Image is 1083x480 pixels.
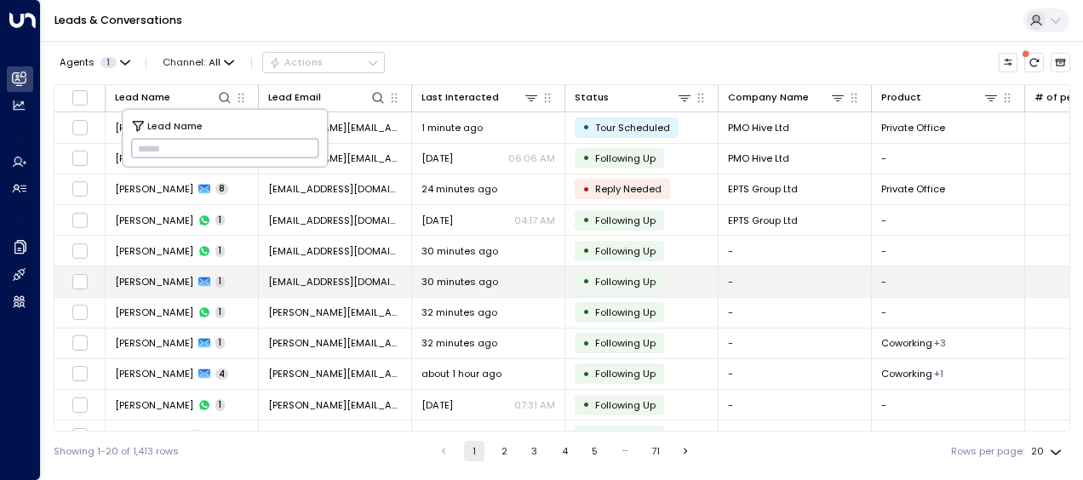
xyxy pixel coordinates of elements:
[582,332,590,355] div: •
[464,441,484,461] button: page 1
[421,336,497,350] span: 32 minutes ago
[719,236,872,266] td: -
[115,275,193,289] span: Jada Turner
[676,441,696,461] button: Go to next page
[595,429,656,443] span: Following Up
[999,53,1018,72] button: Customize
[215,369,228,380] span: 4
[72,180,89,197] span: Toggle select row
[582,178,590,201] div: •
[728,121,789,134] span: PMO Hive Ltd
[1051,53,1070,72] button: Archived Leads
[494,441,514,461] button: Go to page 2
[215,276,225,288] span: 1
[582,239,590,262] div: •
[582,393,590,416] div: •
[595,336,656,350] span: Following Up
[421,398,453,412] span: Sep 12, 2025
[524,441,545,461] button: Go to page 3
[215,337,225,349] span: 1
[72,150,89,167] span: Toggle select row
[72,212,89,229] span: Toggle select row
[268,121,402,134] span: clarke.shepherd@pmohive.com
[585,441,605,461] button: Go to page 5
[881,89,921,106] div: Product
[645,441,666,461] button: Go to page 71
[421,244,498,258] span: 30 minutes ago
[508,151,555,165] p: 06:06 AM
[215,306,225,318] span: 1
[115,429,166,443] span: Ima Msabi
[421,89,539,106] div: Last Interacted
[575,89,692,106] div: Status
[268,214,402,227] span: director@epts-ltd.co.uk
[595,244,656,258] span: Following Up
[269,56,323,68] div: Actions
[728,151,789,165] span: PMO Hive Ltd
[881,429,945,443] span: Private Office
[872,390,1025,420] td: -
[268,429,402,443] span: office@ashrehwatab.com
[554,441,575,461] button: Go to page 4
[934,367,943,380] div: Dedicated Desk
[262,52,385,72] button: Actions
[147,117,203,133] span: Lead Name
[575,89,609,106] div: Status
[268,151,402,165] span: clarke.shepherd@pmohive.com
[60,58,95,67] span: Agents
[595,121,670,134] span: Tour Scheduled
[72,427,89,444] span: Toggle select row
[514,214,555,227] p: 04:17 AM
[728,89,809,106] div: Company Name
[54,53,135,71] button: Agents1
[421,121,483,134] span: 1 minute ago
[582,116,590,139] div: •
[719,390,872,420] td: -
[421,151,453,165] span: Sep 10, 2025
[872,144,1025,174] td: -
[582,424,590,447] div: •
[421,367,501,380] span: about 1 hour ago
[115,336,193,350] span: Steve Dunmall
[54,13,182,27] a: Leads & Conversations
[421,214,453,227] span: Sep 11, 2025
[595,398,656,412] span: Following Up
[719,298,872,328] td: -
[115,182,193,196] span: Adam McCarthy
[728,429,793,443] span: Ashrehwatab
[215,183,228,195] span: 8
[268,244,402,258] span: jadaturner659@gmail.com
[115,214,193,227] span: Adam McCarthy
[881,367,932,380] span: Coworking
[209,57,221,68] span: All
[582,146,590,169] div: •
[268,89,386,106] div: Lead Email
[595,151,656,165] span: Following Up
[115,244,193,258] span: Jada Turner
[115,121,193,134] span: Clarke Shepherd
[268,306,402,319] span: steve.dunmall@totalit.uk
[881,89,999,106] div: Product
[872,298,1025,328] td: -
[595,367,656,380] span: Following Up
[421,89,499,106] div: Last Interacted
[72,119,89,136] span: Toggle select row
[115,151,193,165] span: Clarke Shepherd
[719,359,872,389] td: -
[728,182,798,196] span: EPTS Group Ltd
[728,214,798,227] span: EPTS Group Ltd
[262,52,385,72] div: Button group with a nested menu
[215,245,225,257] span: 1
[582,363,590,386] div: •
[595,214,656,227] span: Following Up
[268,367,402,380] span: struckmeyer.sophie@gmail.com
[115,89,170,106] div: Lead Name
[158,53,240,71] span: Channel:
[881,336,932,350] span: Coworking
[433,441,697,461] nav: pagination navigation
[595,182,662,196] span: Reply Needed
[872,236,1025,266] td: -
[115,89,232,106] div: Lead Name
[595,306,656,319] span: Following Up
[872,266,1025,296] td: -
